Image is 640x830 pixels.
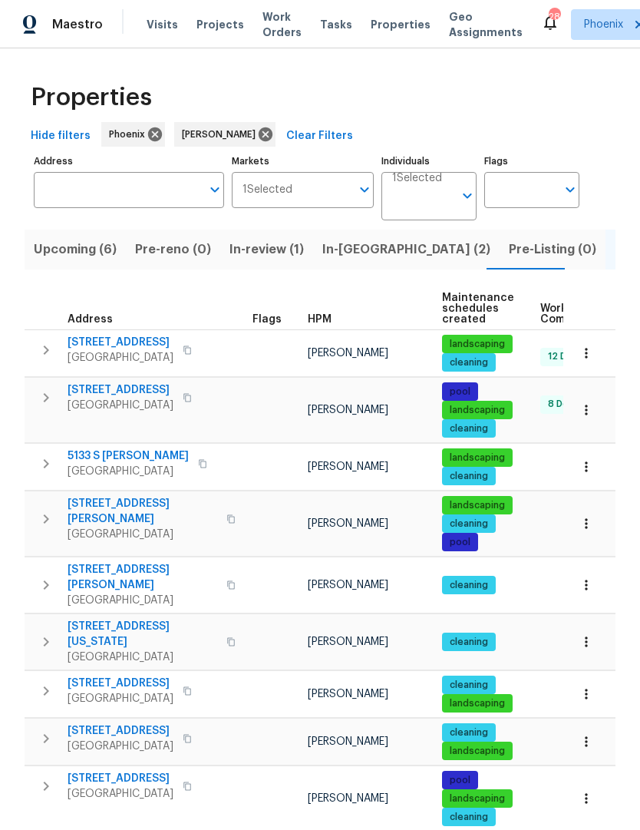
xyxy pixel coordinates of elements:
span: landscaping [444,745,511,758]
span: cleaning [444,518,494,531]
span: Hide filters [31,127,91,146]
span: [GEOGRAPHIC_DATA] [68,593,217,608]
span: [PERSON_NAME] [308,689,388,699]
span: [PERSON_NAME] [308,580,388,590]
span: [PERSON_NAME] [308,637,388,647]
span: landscaping [444,697,511,710]
span: [GEOGRAPHIC_DATA] [68,398,173,413]
span: 5133 S [PERSON_NAME] [68,448,189,464]
span: pool [444,385,477,398]
span: cleaning [444,422,494,435]
span: Work Order Completion [540,303,637,325]
span: [STREET_ADDRESS] [68,723,173,739]
span: [GEOGRAPHIC_DATA] [68,350,173,365]
span: Phoenix [584,17,623,32]
span: Work Orders [262,9,302,40]
span: [STREET_ADDRESS] [68,771,173,786]
span: [GEOGRAPHIC_DATA] [68,464,189,479]
button: Open [559,179,581,200]
label: Flags [484,157,579,166]
span: In-review (1) [229,239,304,260]
span: cleaning [444,356,494,369]
div: Phoenix [101,122,165,147]
span: Tasks [320,19,352,30]
span: Pre-Listing (0) [509,239,596,260]
span: [PERSON_NAME] [308,348,388,359]
span: cleaning [444,579,494,592]
span: HPM [308,314,332,325]
span: cleaning [444,811,494,824]
span: 8 Done [542,398,586,411]
span: 1 Selected [242,184,292,197]
span: Pre-reno (0) [135,239,211,260]
span: [STREET_ADDRESS] [68,382,173,398]
span: Phoenix [109,127,151,142]
span: [PERSON_NAME] [308,405,388,415]
span: [PERSON_NAME] [308,736,388,747]
span: cleaning [444,726,494,739]
button: Open [457,185,478,207]
span: [GEOGRAPHIC_DATA] [68,786,173,802]
span: Clear Filters [286,127,353,146]
span: Visits [147,17,178,32]
button: Open [204,179,226,200]
span: [GEOGRAPHIC_DATA] [68,691,173,706]
span: landscaping [444,451,511,465]
span: [STREET_ADDRESS] [68,335,173,350]
span: Maintenance schedules created [442,293,514,325]
span: [STREET_ADDRESS][US_STATE] [68,619,217,650]
span: landscaping [444,792,511,805]
span: cleaning [444,470,494,483]
span: Address [68,314,113,325]
span: pool [444,536,477,549]
span: Projects [196,17,244,32]
span: [PERSON_NAME] [308,793,388,804]
span: Properties [31,90,152,105]
span: [STREET_ADDRESS] [68,676,173,691]
span: pool [444,774,477,787]
span: [GEOGRAPHIC_DATA] [68,650,217,665]
span: 1 Selected [392,172,442,185]
label: Address [34,157,224,166]
span: [PERSON_NAME] [182,127,262,142]
label: Markets [232,157,374,166]
span: [PERSON_NAME] [308,461,388,472]
div: [PERSON_NAME] [174,122,275,147]
span: landscaping [444,338,511,351]
span: Geo Assignments [449,9,523,40]
span: landscaping [444,499,511,512]
span: [STREET_ADDRESS][PERSON_NAME] [68,562,217,593]
label: Individuals [381,157,477,166]
span: Properties [371,17,431,32]
span: Flags [252,314,282,325]
button: Clear Filters [280,122,359,150]
span: [STREET_ADDRESS][PERSON_NAME] [68,496,217,527]
span: [PERSON_NAME] [308,518,388,529]
button: Open [354,179,375,200]
span: cleaning [444,636,494,649]
button: Hide filters [25,122,97,150]
span: [GEOGRAPHIC_DATA] [68,527,217,542]
span: Upcoming (6) [34,239,117,260]
div: 28 [549,9,559,25]
span: In-[GEOGRAPHIC_DATA] (2) [322,239,490,260]
span: Maestro [52,17,103,32]
span: cleaning [444,679,494,692]
span: 12 Done [542,350,590,363]
span: [GEOGRAPHIC_DATA] [68,739,173,754]
span: landscaping [444,404,511,417]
